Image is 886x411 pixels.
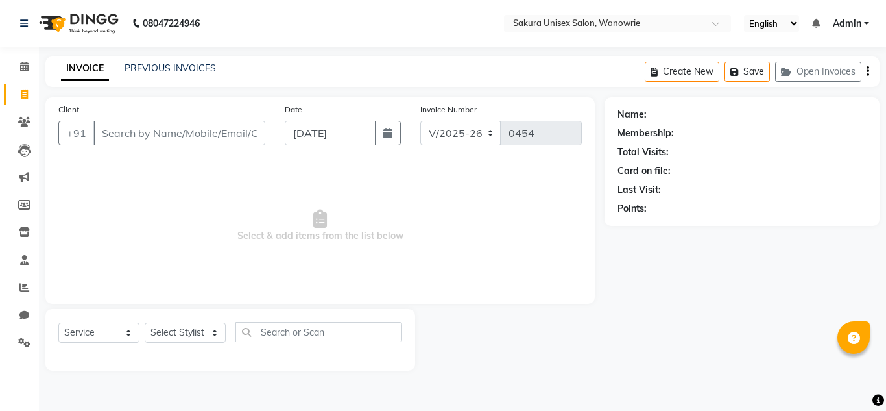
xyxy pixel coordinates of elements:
span: Admin [833,17,861,31]
label: Client [58,104,79,116]
input: Search by Name/Mobile/Email/Code [93,121,265,145]
label: Invoice Number [420,104,477,116]
button: Create New [645,62,719,82]
button: Open Invoices [775,62,861,82]
div: Card on file: [617,164,671,178]
div: Name: [617,108,647,121]
label: Date [285,104,302,116]
b: 08047224946 [143,5,200,42]
input: Search or Scan [235,322,402,342]
iframe: chat widget [832,359,873,398]
button: +91 [58,121,95,145]
div: Last Visit: [617,183,661,197]
a: PREVIOUS INVOICES [125,62,216,74]
span: Select & add items from the list below [58,161,582,291]
div: Membership: [617,127,674,140]
button: Save [724,62,770,82]
div: Total Visits: [617,145,669,159]
img: logo [33,5,122,42]
div: Points: [617,202,647,216]
a: INVOICE [61,57,109,81]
